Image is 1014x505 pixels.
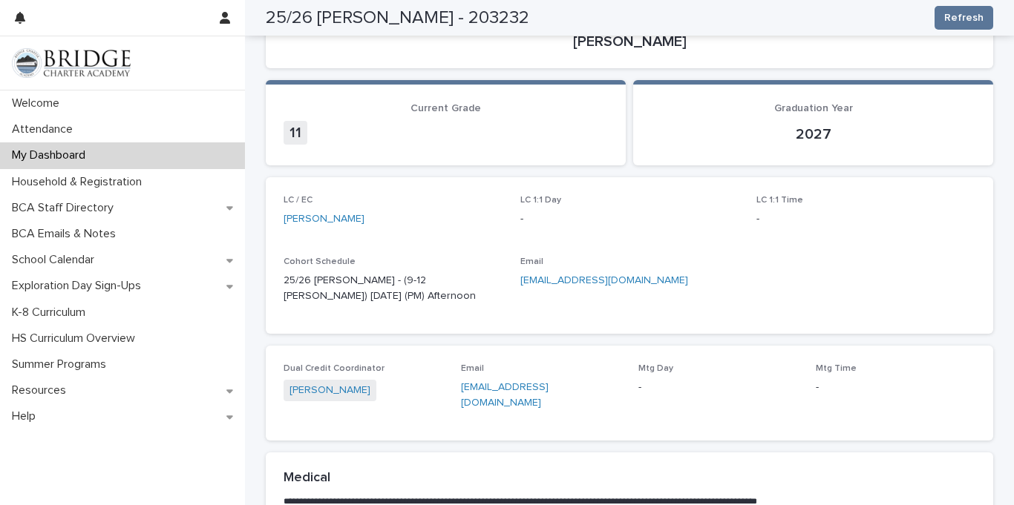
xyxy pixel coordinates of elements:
[284,273,503,304] p: 25/26 [PERSON_NAME] - (9-12 [PERSON_NAME]) [DATE] (PM) Afternoon
[6,306,97,320] p: K-8 Curriculum
[6,201,125,215] p: BCA Staff Directory
[6,227,128,241] p: BCA Emails & Notes
[284,121,307,145] span: 11
[6,383,78,397] p: Resources
[284,211,364,227] a: [PERSON_NAME]
[816,380,975,395] p: -
[6,357,118,372] p: Summer Programs
[290,383,370,398] a: [PERSON_NAME]
[284,196,313,205] span: LC / EC
[266,7,529,29] h2: 25/26 [PERSON_NAME] - 203232
[6,253,106,267] p: School Calendar
[638,380,798,395] p: -
[284,33,975,50] p: [PERSON_NAME]
[6,279,153,293] p: Exploration Day Sign-Ups
[520,275,688,285] a: [EMAIL_ADDRESS][DOMAIN_NAME]
[774,103,853,113] span: Graduation Year
[6,331,147,346] p: HS Curriculum Overview
[935,6,993,30] button: Refresh
[461,364,484,373] span: Email
[284,257,356,266] span: Cohort Schedule
[461,382,549,408] a: [EMAIL_ADDRESS][DOMAIN_NAME]
[756,211,975,227] p: -
[520,196,561,205] span: LC 1:1 Day
[638,364,673,373] span: Mtg Day
[520,257,543,266] span: Email
[6,122,85,136] p: Attendance
[284,470,330,486] h2: Medical
[410,103,481,113] span: Current Grade
[284,364,385,373] span: Dual Credit Coordinator
[6,175,154,189] p: Household & Registration
[6,409,48,423] p: Help
[12,48,131,78] img: V1C1m3IdTEidaUdm9Hs0
[6,96,71,110] p: Welcome
[651,125,975,143] p: 2027
[944,10,984,25] span: Refresh
[6,148,97,162] p: My Dashboard
[756,196,803,205] span: LC 1:1 Time
[520,211,739,227] p: -
[816,364,857,373] span: Mtg Time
